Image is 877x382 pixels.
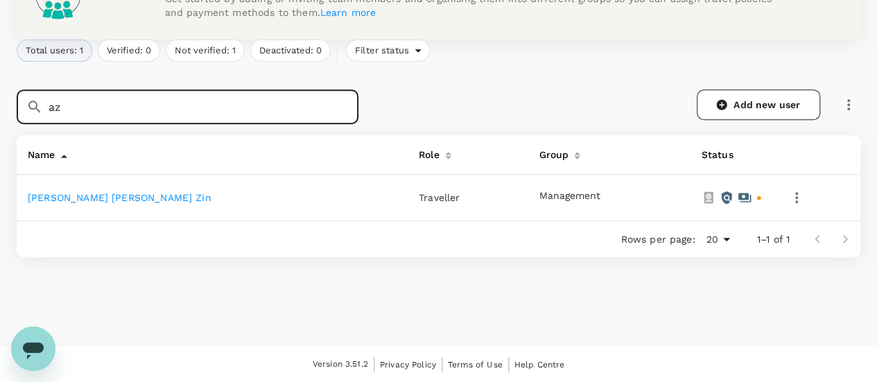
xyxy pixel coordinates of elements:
[313,358,368,372] span: Version 3.51.2
[17,40,92,62] button: Total users: 1
[757,232,790,246] p: 1–1 of 1
[691,135,774,175] th: Status
[11,327,55,371] iframe: Button to launch messaging window
[534,141,569,163] div: Group
[250,40,331,62] button: Deactivated: 0
[49,89,358,124] input: Search for a user
[346,40,430,62] div: Filter status
[28,192,211,203] a: [PERSON_NAME] [PERSON_NAME] Zin
[514,360,565,370] span: Help Centre
[448,360,503,370] span: Terms of Use
[514,357,565,372] a: Help Centre
[380,357,436,372] a: Privacy Policy
[620,232,695,246] p: Rows per page:
[98,40,160,62] button: Verified: 0
[448,357,503,372] a: Terms of Use
[419,192,460,203] span: Traveller
[166,40,245,62] button: Not verified: 1
[22,141,55,163] div: Name
[697,89,820,120] a: Add new user
[380,360,436,370] span: Privacy Policy
[347,44,415,58] span: Filter status
[539,191,600,202] button: Management
[320,7,376,18] a: Learn more
[413,141,440,163] div: Role
[700,229,734,250] div: 20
